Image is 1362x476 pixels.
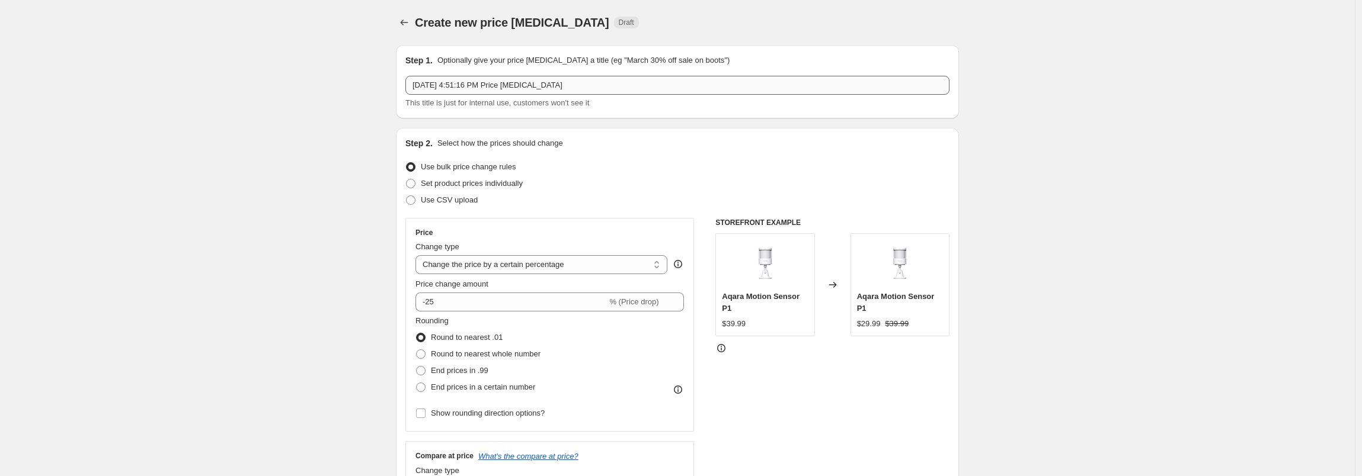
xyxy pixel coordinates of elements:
span: End prices in .99 [431,366,488,375]
span: % (Price drop) [609,297,658,306]
div: $39.99 [722,318,746,330]
div: $29.99 [857,318,881,330]
span: Use bulk price change rules [421,162,516,171]
p: Optionally give your price [MEDICAL_DATA] a title (eg "March 30% off sale on boots") [437,54,730,66]
span: Round to nearest whole number [431,349,541,358]
h3: Price [415,228,433,237]
span: Draft [619,18,634,27]
span: Show rounding direction options? [431,409,545,417]
img: 27_80x.png [741,240,789,287]
span: Change type [415,466,459,475]
h2: Step 1. [405,54,433,66]
strike: $39.99 [885,318,909,330]
span: Aqara Motion Sensor P1 [722,292,800,313]
span: Rounding [415,316,449,325]
h6: STOREFRONT EXAMPLE [715,218,949,227]
span: Change type [415,242,459,251]
div: help [672,258,684,270]
span: Price change amount [415,279,488,288]
span: End prices in a certain number [431,382,535,391]
span: Use CSV upload [421,195,478,204]
span: Create new price [MEDICAL_DATA] [415,16,609,29]
p: Select how the prices should change [437,137,563,149]
span: This title is just for internal use, customers won't see it [405,98,589,107]
span: Round to nearest .01 [431,333,503,342]
h3: Compare at price [415,451,474,461]
input: 30% off holiday sale [405,76,949,95]
img: 27_80x.png [876,240,923,287]
button: What's the compare at price? [478,452,578,461]
h2: Step 2. [405,137,433,149]
span: Set product prices individually [421,179,523,188]
button: Price change jobs [396,14,413,31]
span: Aqara Motion Sensor P1 [857,292,935,313]
input: -15 [415,292,607,311]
